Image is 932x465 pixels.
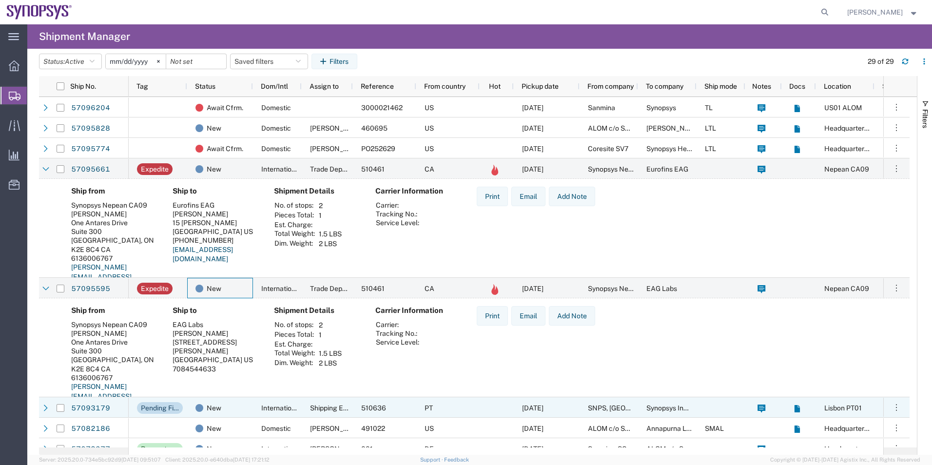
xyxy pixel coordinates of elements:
button: Saved filters [230,54,308,69]
div: One Antares Drive [71,218,157,227]
span: New [207,159,221,179]
div: 15 [PERSON_NAME] [173,218,258,227]
th: Dim. Weight: [274,239,315,249]
span: New [207,398,221,418]
span: Synopsys Nepean CA09 [588,165,664,173]
span: TL [705,104,713,112]
div: Eurofins EAG [173,201,258,210]
span: International [261,165,301,173]
a: 57093179 [71,401,111,416]
span: US [425,104,434,112]
span: Ship mode [704,82,737,90]
span: Client: 2025.20.0-e640dba [165,457,270,463]
span: Dom/Intl [261,82,288,90]
span: Active [65,58,84,65]
h4: Ship to [173,187,258,195]
span: Lisbon PT01 [824,404,862,412]
div: [GEOGRAPHIC_DATA] US [173,355,258,364]
span: 10/13/2025 [522,145,544,153]
span: Supplier [882,82,908,90]
span: To company [646,82,683,90]
span: 510636 [361,404,386,412]
div: [GEOGRAPHIC_DATA], ON K2E 8C4 CA [71,236,157,253]
span: CA [425,285,434,292]
a: [EMAIL_ADDRESS][DOMAIN_NAME] [173,246,233,263]
span: PT [425,404,433,412]
input: Not set [166,54,226,69]
span: Domestic [261,145,291,153]
div: EAG Labs [173,320,258,329]
span: Headquarters USSV [824,425,887,432]
a: 57095661 [71,162,111,177]
span: Filters [921,109,929,128]
span: [DATE] 17:21:12 [233,457,270,463]
a: 57096204 [71,100,111,116]
input: Not set [106,54,166,69]
span: New [207,418,221,439]
div: [PERSON_NAME] [173,329,258,338]
span: Reference [361,82,394,90]
span: Await Cfrm. [207,138,243,159]
span: New [207,118,221,138]
span: From company [587,82,634,90]
div: Expedite [141,283,169,294]
span: Sanmina-SCI Germany GmbH [588,445,680,453]
a: Support [420,457,445,463]
span: 3000021462 [361,104,403,112]
img: logo [7,5,72,19]
span: Rachelle Varela [310,445,366,453]
span: International [261,445,301,453]
span: Copyright © [DATE]-[DATE] Agistix Inc., All Rights Reserved [770,456,920,464]
span: Sanmina [883,104,910,112]
span: 510461 [361,165,385,173]
h4: Ship to [173,306,258,315]
span: 10/10/2025 [522,285,544,292]
span: Ship No. [70,82,96,90]
span: US [425,425,434,432]
td: 1 [315,330,345,340]
div: [PHONE_NUMBER] [173,236,258,245]
th: Pieces Total: [274,330,315,340]
span: US [425,124,434,132]
h4: Shipment Details [274,306,360,315]
span: CA [425,165,434,173]
span: Synopsys Headquarters USSV [646,145,740,153]
div: 6136006767 [71,254,157,263]
span: Rafael Chacon [310,124,366,132]
span: From country [424,82,466,90]
button: [PERSON_NAME] [847,6,919,18]
div: Synopsys Nepean CA09 [71,201,157,210]
div: 29 of 29 [868,57,894,67]
span: Nepean CA09 [824,165,869,173]
span: 10/10/2025 [522,425,544,432]
span: DE [425,445,434,453]
th: Carrier: [375,201,420,210]
th: Service Level: [375,338,420,347]
span: Rafael Chacon [310,425,366,432]
span: Server: 2025.20.0-734e5bc92d9 [39,457,161,463]
span: SNPS, Portugal Unipessoal, Lda. [588,404,731,412]
h4: Carrier Information [375,187,453,195]
button: Status:Active [39,54,102,69]
h4: Ship from [71,306,157,315]
td: 2 LBS [315,239,345,249]
span: ALOM c/o SYNOPSYS [588,124,657,132]
span: US [425,145,434,153]
span: 460695 [361,124,388,132]
button: Filters [311,54,357,69]
span: New [207,278,221,299]
span: Shipping EMEA [310,404,358,412]
a: 57078977 [71,442,111,457]
a: [PERSON_NAME][EMAIL_ADDRESS][DOMAIN_NAME] [71,383,132,409]
span: [DATE] 09:51:07 [121,457,161,463]
th: No. of stops: [274,201,315,211]
th: Est. Charge: [274,340,315,349]
span: EAG Labs [646,285,677,292]
div: [PERSON_NAME] [173,210,258,218]
th: Tracking No.: [375,210,420,218]
button: Print [477,187,508,206]
div: Pending Finance Approval [141,402,179,414]
span: Await Cfrm. [207,97,243,118]
div: Suite 300 [71,347,157,355]
th: Dim. Weight: [274,358,315,368]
